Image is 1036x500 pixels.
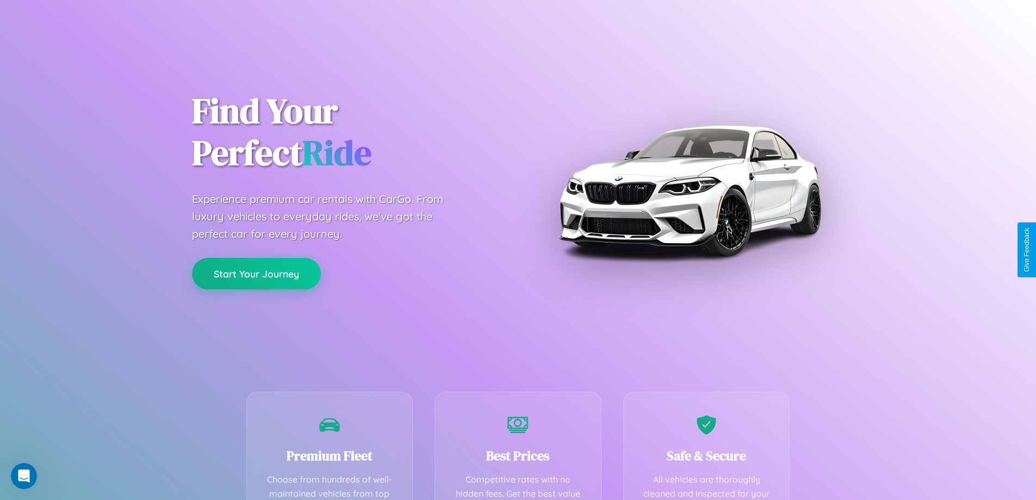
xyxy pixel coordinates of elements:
iframe: Intercom live chat [11,463,37,489]
h3: Premium Fleet [263,447,396,465]
h1: Find Your Perfect [192,90,502,174]
span: Ride [302,129,371,176]
h3: Safe & Secure [640,447,773,465]
p: Experience premium car rentals with CarGo. From luxury vehicles to everyday rides, we've got the ... [192,190,464,243]
div: Give Feedback [1023,228,1031,272]
img: Premium BMW car rental vehicle [554,54,826,326]
h3: Best Prices [451,447,585,465]
button: Start Your Journey [192,258,321,289]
